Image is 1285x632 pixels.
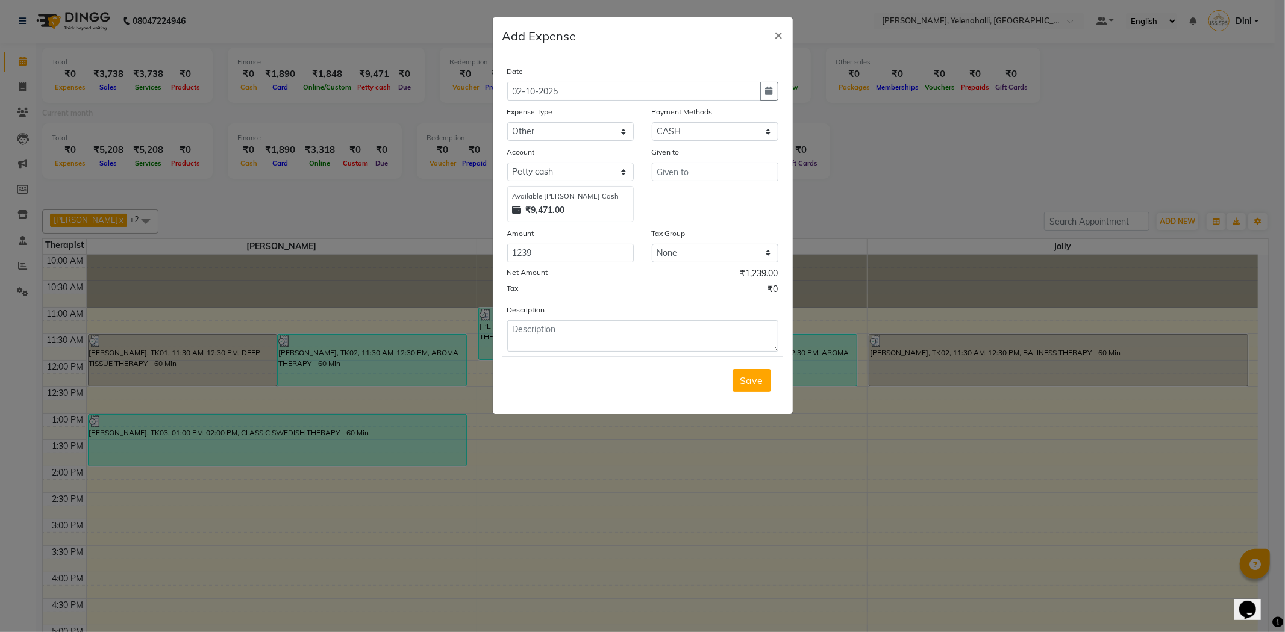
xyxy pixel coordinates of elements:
[507,107,553,117] label: Expense Type
[513,191,628,202] div: Available [PERSON_NAME] Cash
[652,147,680,158] label: Given to
[507,283,519,294] label: Tax
[507,267,548,278] label: Net Amount
[1234,584,1273,620] iframe: chat widget
[768,283,778,299] span: ₹0
[652,107,713,117] label: Payment Methods
[507,147,535,158] label: Account
[652,163,778,181] input: Given to
[526,204,565,217] strong: ₹9,471.00
[740,374,763,386] span: Save
[507,228,534,239] label: Amount
[765,17,793,51] button: Close
[507,66,524,77] label: Date
[502,27,577,45] h5: Add Expense
[507,305,545,315] label: Description
[740,267,778,283] span: ₹1,239.00
[652,228,686,239] label: Tax Group
[775,25,783,43] span: ×
[507,244,634,262] input: Amount
[733,369,771,392] button: Save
